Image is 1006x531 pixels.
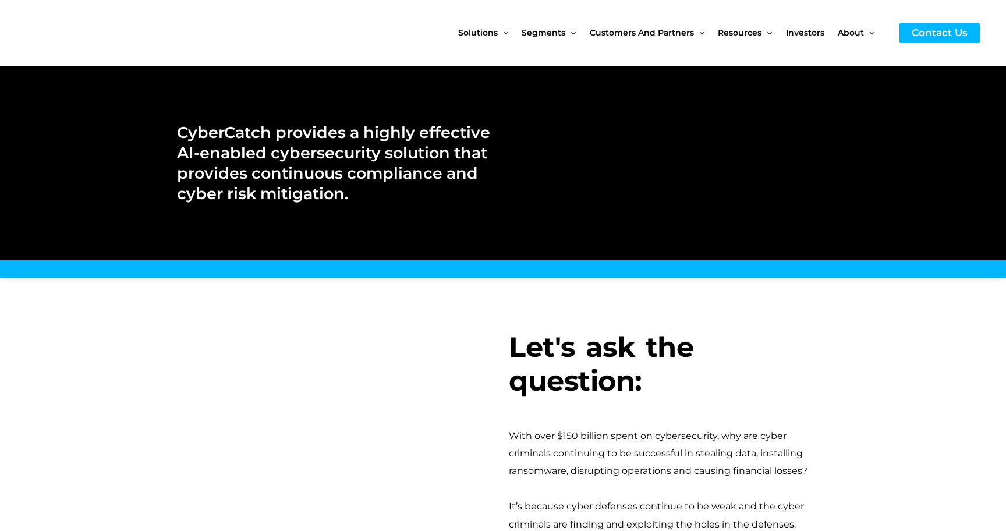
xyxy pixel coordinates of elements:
h3: Let's ask the question: [509,331,829,398]
a: Contact Us [899,23,980,43]
a: Investors [786,8,838,57]
img: CyberCatch [20,9,160,57]
span: Segments [522,8,565,57]
span: About [838,8,864,57]
span: Customers and Partners [590,8,694,57]
span: Investors [786,8,824,57]
h2: CyberCatch provides a highly effective AI-enabled cybersecurity solution that provides continuous... [177,122,491,204]
span: Menu Toggle [864,8,874,57]
span: Resources [718,8,761,57]
span: Menu Toggle [565,8,576,57]
div: With over $150 billion spent on cybersecurity, why are cyber criminals continuing to be successfu... [509,427,829,480]
span: Solutions [458,8,498,57]
nav: Site Navigation: New Main Menu [458,8,888,57]
span: Menu Toggle [761,8,772,57]
span: Menu Toggle [694,8,704,57]
span: Menu Toggle [498,8,508,57]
